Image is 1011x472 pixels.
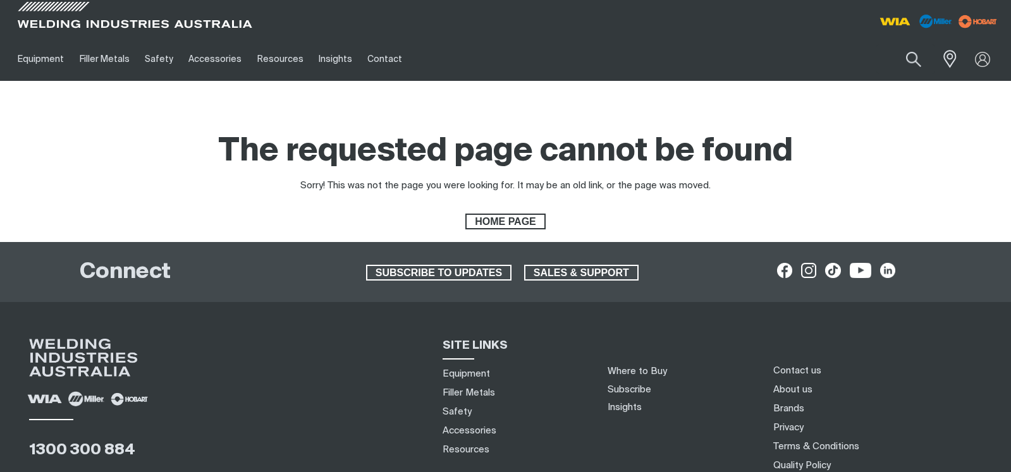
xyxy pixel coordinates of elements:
input: Product name or item number... [876,44,935,74]
a: Equipment [10,37,71,81]
button: Search products [892,44,935,74]
a: Equipment [443,367,490,380]
h2: Connect [80,258,171,286]
a: Accessories [181,37,249,81]
span: SUBSCRIBE TO UPDATES [367,265,510,281]
span: SALES & SUPPORT [525,265,637,281]
a: Insights [608,402,642,412]
a: SALES & SUPPORT [524,265,639,281]
a: Safety [443,405,472,418]
div: Sorry! This was not the page you were looking for. It may be an old link, or the page was moved. [300,179,711,193]
a: Filler Metals [443,386,495,399]
a: Subscribe [608,385,651,394]
a: Safety [137,37,181,81]
a: SUBSCRIBE TO UPDATES [366,265,512,281]
a: Filler Metals [71,37,137,81]
a: Resources [443,443,489,456]
span: SITE LINKS [443,340,508,351]
a: Brands [773,402,804,415]
img: miller [955,12,1001,31]
a: Resources [250,37,311,81]
a: Quality Policy [773,459,831,472]
a: Where to Buy [608,366,667,376]
a: Terms & Conditions [773,440,859,453]
a: Insights [311,37,360,81]
a: 1300 300 884 [29,442,135,457]
a: Contact [360,37,410,81]
a: HOME PAGE [465,214,545,230]
a: Accessories [443,424,496,437]
nav: Main [10,37,753,81]
a: Contact us [773,364,821,377]
span: HOME PAGE [467,214,544,230]
nav: Sitemap [438,364,592,459]
h1: The requested page cannot be found [218,131,793,172]
a: About us [773,383,812,396]
a: Privacy [773,421,804,434]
